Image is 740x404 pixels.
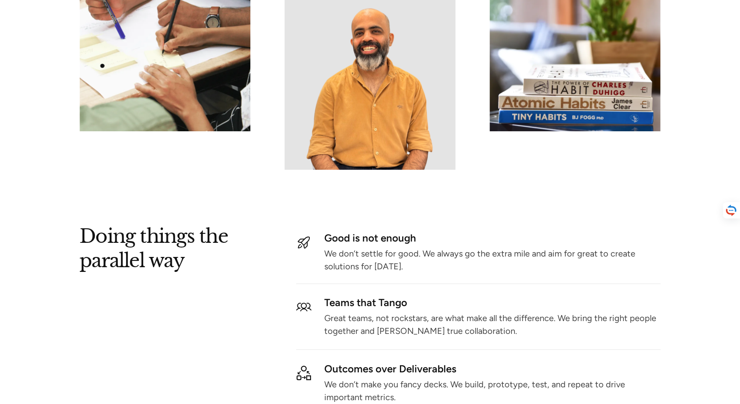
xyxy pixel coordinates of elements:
p: We don’t make you fancy decks. We build, prototype, test, and repeat to drive important metrics. [324,381,661,400]
div: Outcomes over Deliverables [324,365,456,372]
p: Great teams, not rockstars, are what make all the difference. We bring the right people together ... [324,315,661,334]
div: Teams that Tango [324,299,661,307]
p: We don’t settle for good. We always go the extra mile and aim for great to create solutions for [... [324,251,661,269]
div: Good is not enough [324,235,661,242]
h2: Doing things the parallel way [79,230,228,273]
